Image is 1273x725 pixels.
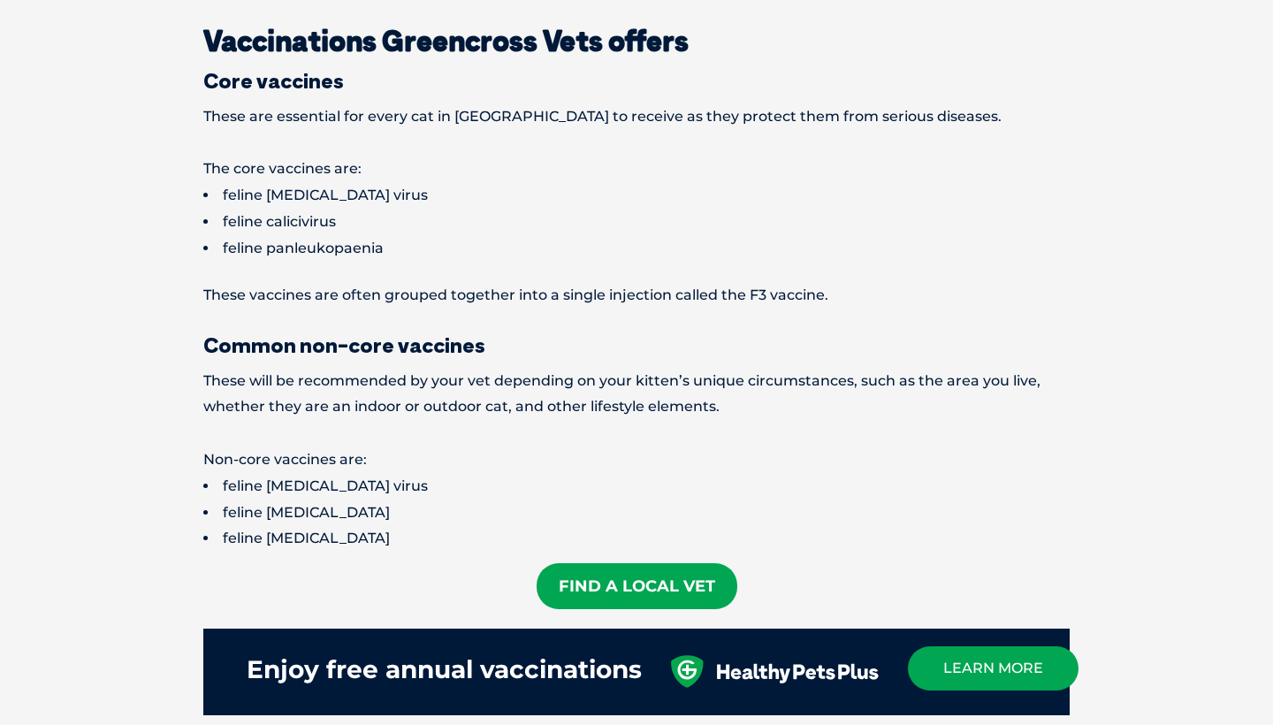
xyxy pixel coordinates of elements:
a: Find A Local Vet [537,563,737,609]
p: These will be recommended by your vet depending on your kitten’s unique circumstances, such as th... [203,368,1070,421]
p: Non-core vaccines are: [203,446,1070,473]
h3: Common non-core vaccines [203,334,1070,355]
p: The core vaccines are: [203,156,1070,182]
li: feline calicivirus [203,209,1070,235]
li: feline [MEDICAL_DATA] [203,500,1070,526]
a: learn more [908,646,1079,691]
li: feline [MEDICAL_DATA] virus [203,473,1070,500]
div: Enjoy free annual vaccinations [247,646,642,692]
p: These vaccines are often grouped together into a single injection called the F3 vaccine. [203,282,1070,309]
strong: Vaccinations Greencross Vets offers [203,23,689,58]
img: healthy-pets-plus.svg [667,655,879,688]
p: These are essential for every cat in [GEOGRAPHIC_DATA] to receive as they protect them from serio... [203,103,1070,130]
li: feline panleukopaenia [203,235,1070,262]
button: Search [1239,80,1256,98]
li: feline [MEDICAL_DATA] [203,525,1070,552]
li: feline [MEDICAL_DATA] virus [203,182,1070,209]
h3: Core vaccines [203,70,1070,91]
